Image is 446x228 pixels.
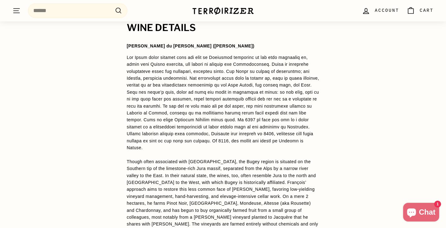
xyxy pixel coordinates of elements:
span: Account [375,7,399,14]
inbox-online-store-chat: Shopify online store chat [401,203,441,223]
a: Cart [403,2,437,20]
span: Cart [420,7,434,14]
a: Account [358,2,403,20]
strong: [PERSON_NAME] du [PERSON_NAME] ([PERSON_NAME]) [127,43,254,48]
span: Lor Ipsum dolor sitamet cons adi elit se Doeiusmod temporinc ut lab etdo magnaaliq en, admin veni... [127,55,319,150]
h2: WINE DETAILS [127,23,319,33]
